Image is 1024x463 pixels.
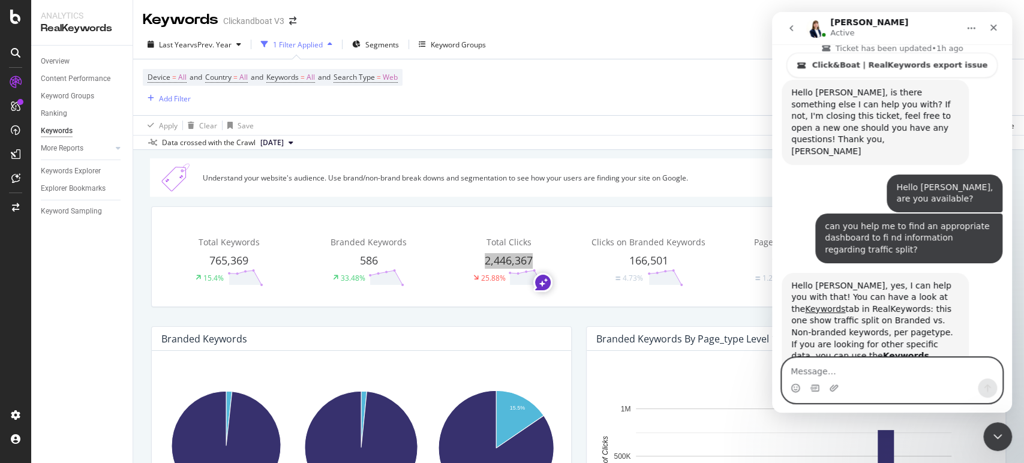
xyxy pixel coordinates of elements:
div: Content Performance [41,73,110,85]
div: Data crossed with the Crawl [162,137,256,148]
div: Add Filter [159,94,191,104]
span: = [233,72,238,82]
div: More Reports [41,142,83,155]
div: 4.73% [623,273,643,283]
iframe: Intercom live chat [772,12,1012,413]
span: 2,446,367 [485,253,533,267]
span: vs Prev. Year [190,40,232,50]
span: Device [148,72,170,82]
button: Gif picker [38,371,47,381]
div: 15.4% [203,273,224,283]
span: 765,369 [209,253,248,267]
div: 25.88% [481,273,505,283]
span: = [301,72,305,82]
a: Keyword Groups [41,90,124,103]
div: Ranking [41,107,67,120]
span: Search Type [334,72,375,82]
div: RealKeywords [41,22,123,35]
span: 166,501 [629,253,668,267]
span: Clicks on Branded Keywords [591,236,705,248]
a: Keywords Explorer [41,165,124,178]
img: Xn5yXbTLC6GvtKIoinKAiP4Hm0QJ922KvQwAAAAASUVORK5CYII= [155,163,198,192]
a: Explorer Bookmarks [41,182,124,195]
span: 586 [360,253,378,267]
a: Content Performance [41,73,124,85]
a: Keyword Sampling [41,205,124,218]
button: [DATE] [256,136,298,150]
div: Branded Keywords By page_type Level 1 [596,333,777,345]
text: 500K [614,452,630,461]
div: If you are looking for other specific data, you can use the to build a custom table, by choosing ... [19,327,187,409]
div: 1 Filter Applied [273,40,323,50]
a: More Reports [41,142,112,155]
textarea: Message… [10,346,230,366]
span: Segments [365,40,399,50]
span: = [172,72,176,82]
div: Keywords [143,10,218,30]
div: Understand your website's audience. Use brand/non-brand break downs and segmentation to see how y... [203,173,906,183]
div: 1.29% [762,273,783,283]
button: Save [223,116,254,135]
span: Total Clicks [486,236,531,248]
span: and [318,72,331,82]
button: 1 Filter Applied [256,35,337,54]
div: Branded Keywords [161,333,247,345]
div: Hello [PERSON_NAME], yes, I can help you with that! You can have a look at the tab in RealKeyword... [19,268,187,327]
button: Send a message… [206,366,225,386]
span: Country [205,72,232,82]
span: Keywords [266,72,299,82]
div: Explorer Bookmarks [41,182,106,195]
div: Clickandboat V3 [223,15,284,27]
span: All [178,69,187,86]
iframe: Intercom live chat [983,422,1012,451]
span: Web [383,69,398,86]
button: Apply [143,116,178,135]
span: Total Keywords [199,236,260,248]
div: Keyword Groups [431,40,486,50]
text: 1M [620,405,630,413]
img: Equal [755,276,760,280]
span: Last Year [159,40,190,50]
a: Overview [41,55,124,68]
a: Keywords [33,292,73,302]
span: All [239,69,248,86]
a: Ranking [41,107,124,120]
div: arrow-right-arrow-left [289,17,296,25]
button: Emoji picker [19,371,28,381]
div: Keyword Groups [41,90,94,103]
div: Keywords Explorer [41,165,101,178]
button: Clear [183,116,217,135]
text: 15.5% [509,404,525,410]
button: Last YearvsPrev. Year [143,35,246,54]
span: = [377,72,381,82]
div: Keywords [41,125,73,137]
span: All [307,69,315,86]
img: Equal [615,276,620,280]
span: and [251,72,263,82]
div: Keyword Sampling [41,205,102,218]
div: Save [238,121,254,131]
button: Keyword Groups [414,35,491,54]
span: and [190,72,202,82]
button: Segments [347,35,404,54]
div: Overview [41,55,70,68]
div: Analytics [41,10,123,22]
a: Keywords [41,125,124,137]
